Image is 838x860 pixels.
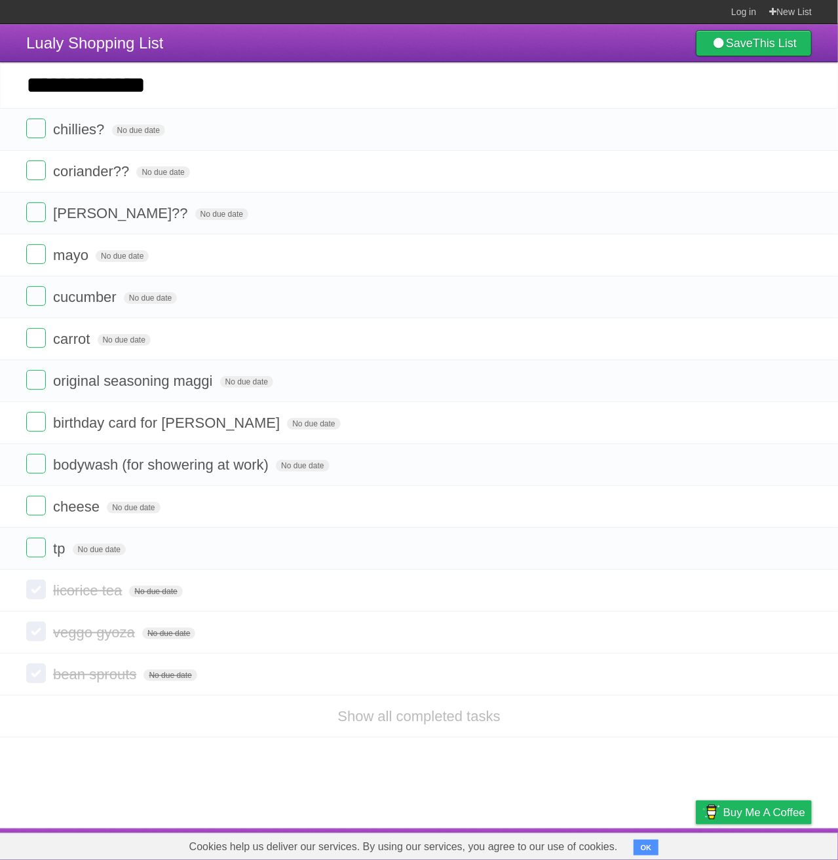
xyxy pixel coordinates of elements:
[565,832,618,857] a: Developers
[26,496,46,515] label: Done
[53,331,93,347] span: carrot
[634,840,659,855] button: OK
[26,412,46,432] label: Done
[26,328,46,348] label: Done
[53,540,68,557] span: tp
[112,124,165,136] span: No due date
[26,622,46,641] label: Done
[53,247,92,263] span: mayo
[337,708,500,724] a: Show all completed tasks
[53,121,107,138] span: chillies?
[26,454,46,474] label: Done
[634,832,663,857] a: Terms
[129,586,182,597] span: No due date
[753,37,797,50] b: This List
[53,289,120,305] span: cucumber
[53,373,216,389] span: original seasoning maggi
[143,669,197,681] span: No due date
[26,538,46,557] label: Done
[26,244,46,264] label: Done
[26,286,46,306] label: Done
[696,800,812,825] a: Buy me a coffee
[53,415,283,431] span: birthday card for [PERSON_NAME]
[53,163,132,179] span: coriander??
[26,34,163,52] span: Lualy Shopping List
[53,205,191,221] span: [PERSON_NAME]??
[176,834,631,860] span: Cookies help us deliver our services. By using our services, you agree to our use of cookies.
[73,544,126,555] span: No due date
[107,502,160,514] span: No due date
[98,334,151,346] span: No due date
[702,801,720,823] img: Buy me a coffee
[522,832,549,857] a: About
[679,832,713,857] a: Privacy
[696,30,812,56] a: SaveThis List
[26,202,46,222] label: Done
[96,250,149,262] span: No due date
[26,119,46,138] label: Done
[142,627,195,639] span: No due date
[53,498,103,515] span: cheese
[136,166,189,178] span: No due date
[53,666,140,682] span: bean sprouts
[723,801,805,824] span: Buy me a coffee
[287,418,340,430] span: No due date
[26,370,46,390] label: Done
[26,160,46,180] label: Done
[729,832,812,857] a: Suggest a feature
[53,624,138,641] span: veggo gyoza
[26,664,46,683] label: Done
[195,208,248,220] span: No due date
[53,457,272,473] span: bodywash (for showering at work)
[26,580,46,599] label: Done
[124,292,177,304] span: No due date
[276,460,329,472] span: No due date
[53,582,125,599] span: licorice tea
[220,376,273,388] span: No due date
